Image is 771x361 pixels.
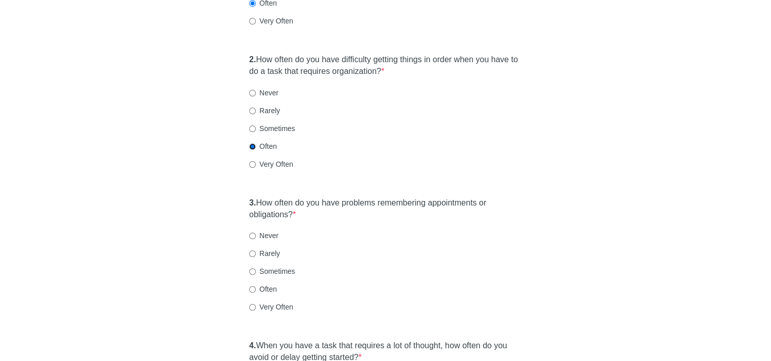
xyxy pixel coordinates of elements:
label: Never [249,230,278,241]
input: Never [249,233,256,239]
strong: 2. [249,55,256,64]
input: Often [249,143,256,150]
strong: 3. [249,198,256,207]
input: Often [249,286,256,293]
input: Very Often [249,304,256,311]
label: Very Often [249,159,293,169]
label: How often do you have problems remembering appointments or obligations? [249,197,522,221]
input: Very Often [249,161,256,168]
label: Rarely [249,248,280,259]
input: Very Often [249,18,256,24]
label: Often [249,141,277,151]
label: Never [249,88,278,98]
label: Sometimes [249,123,295,134]
label: How often do you have difficulty getting things in order when you have to do a task that requires... [249,54,522,78]
input: Never [249,90,256,96]
label: Rarely [249,106,280,116]
label: Sometimes [249,266,295,276]
label: Very Often [249,302,293,312]
input: Rarely [249,108,256,114]
input: Rarely [249,250,256,257]
label: Often [249,284,277,294]
input: Sometimes [249,268,256,275]
input: Sometimes [249,125,256,132]
label: Very Often [249,16,293,26]
strong: 4. [249,341,256,350]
